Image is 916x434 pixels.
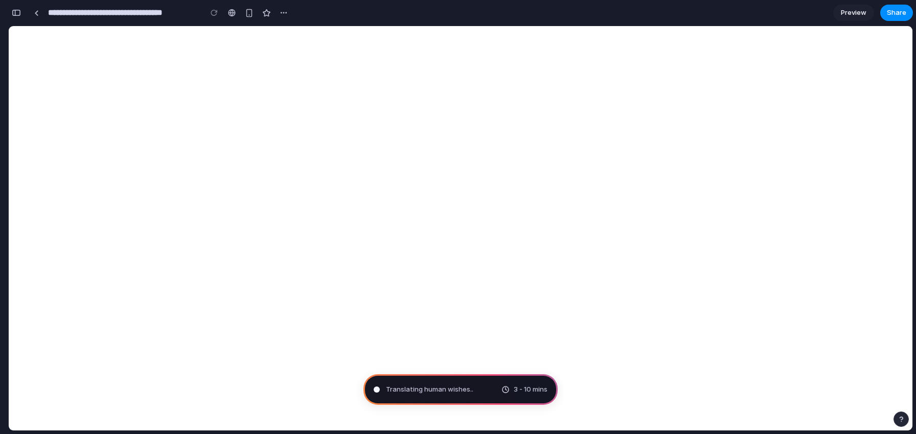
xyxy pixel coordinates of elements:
a: Preview [833,5,874,21]
span: 3 - 10 mins [514,384,547,395]
span: Translating human wishes .. [386,384,473,395]
button: Share [880,5,913,21]
span: Preview [841,8,866,18]
span: Share [887,8,906,18]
